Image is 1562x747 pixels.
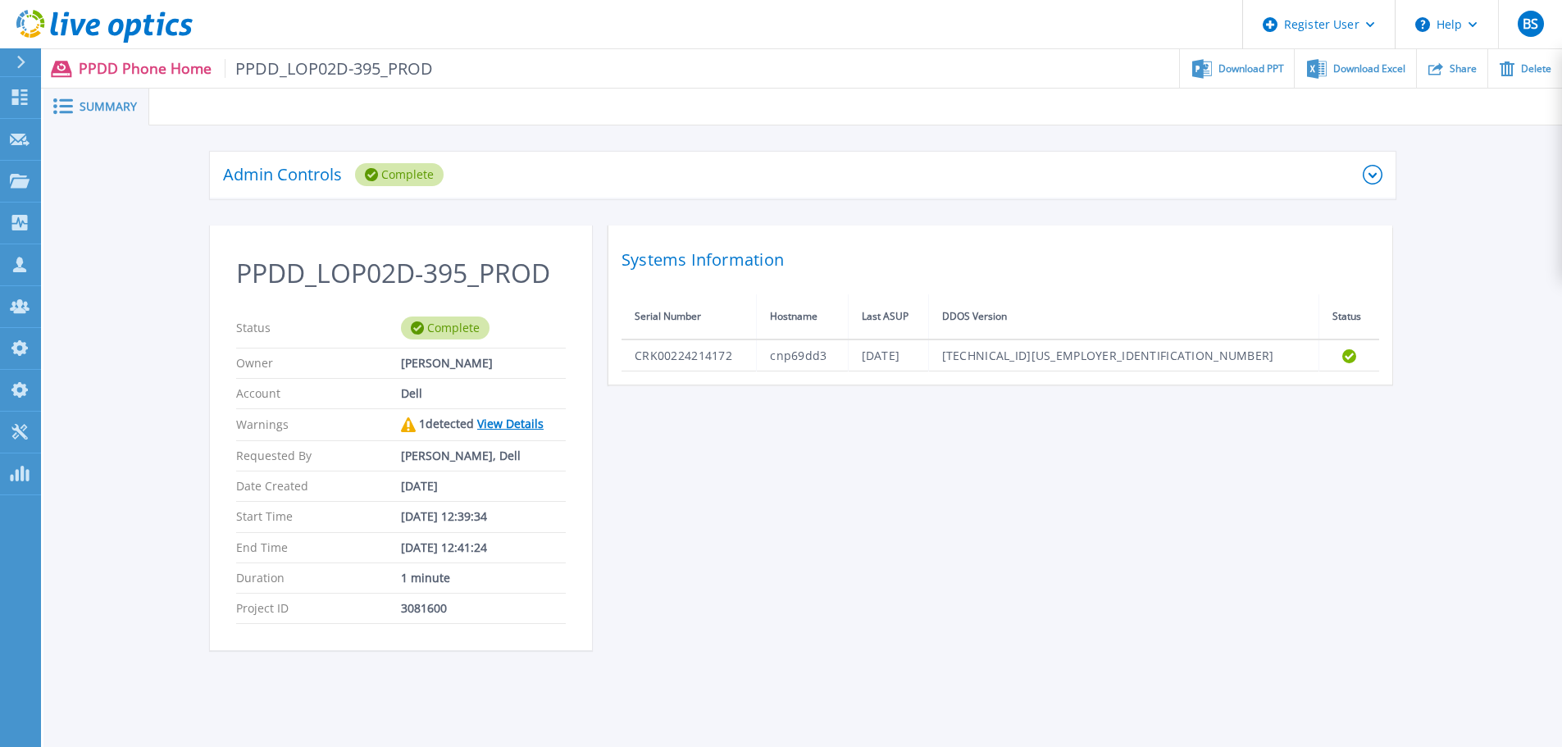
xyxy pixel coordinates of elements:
th: Status [1319,294,1379,339]
p: Duration [236,572,401,585]
th: DDOS Version [928,294,1319,339]
td: [TECHNICAL_ID][US_EMPLOYER_IDENTIFICATION_NUMBER] [928,339,1319,371]
p: Requested By [236,449,401,462]
span: PPDD_LOP02D-395_PROD [225,59,434,78]
p: End Time [236,541,401,554]
span: Share [1450,64,1477,74]
td: [DATE] [848,339,928,371]
p: Start Time [236,510,401,523]
th: Serial Number [622,294,757,339]
th: Hostname [757,294,848,339]
span: BS [1523,17,1538,30]
span: Summary [80,101,137,112]
p: Account [236,387,401,400]
p: Date Created [236,480,401,493]
td: cnp69dd3 [757,339,848,371]
th: Last ASUP [848,294,928,339]
h2: PPDD_LOP02D-395_PROD [236,258,566,289]
div: [DATE] 12:39:34 [401,510,566,523]
p: Status [236,317,401,339]
div: [PERSON_NAME] [401,357,566,370]
span: Delete [1521,64,1551,74]
p: Owner [236,357,401,370]
span: Download PPT [1218,64,1284,74]
p: Admin Controls [223,166,342,183]
div: Dell [401,387,566,400]
div: 1 detected [401,417,566,432]
p: PPDD Phone Home [79,59,434,78]
div: [DATE] [401,480,566,493]
div: [PERSON_NAME], Dell [401,449,566,462]
p: Project ID [236,602,401,615]
div: Complete [355,163,444,186]
div: [DATE] 12:41:24 [401,541,566,554]
p: Warnings [236,417,401,432]
a: View Details [477,416,544,431]
div: Complete [401,317,490,339]
h2: Systems Information [622,245,1379,275]
td: CRK00224214172 [622,339,757,371]
div: 1 minute [401,572,566,585]
span: Download Excel [1333,64,1405,74]
div: 3081600 [401,602,566,615]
